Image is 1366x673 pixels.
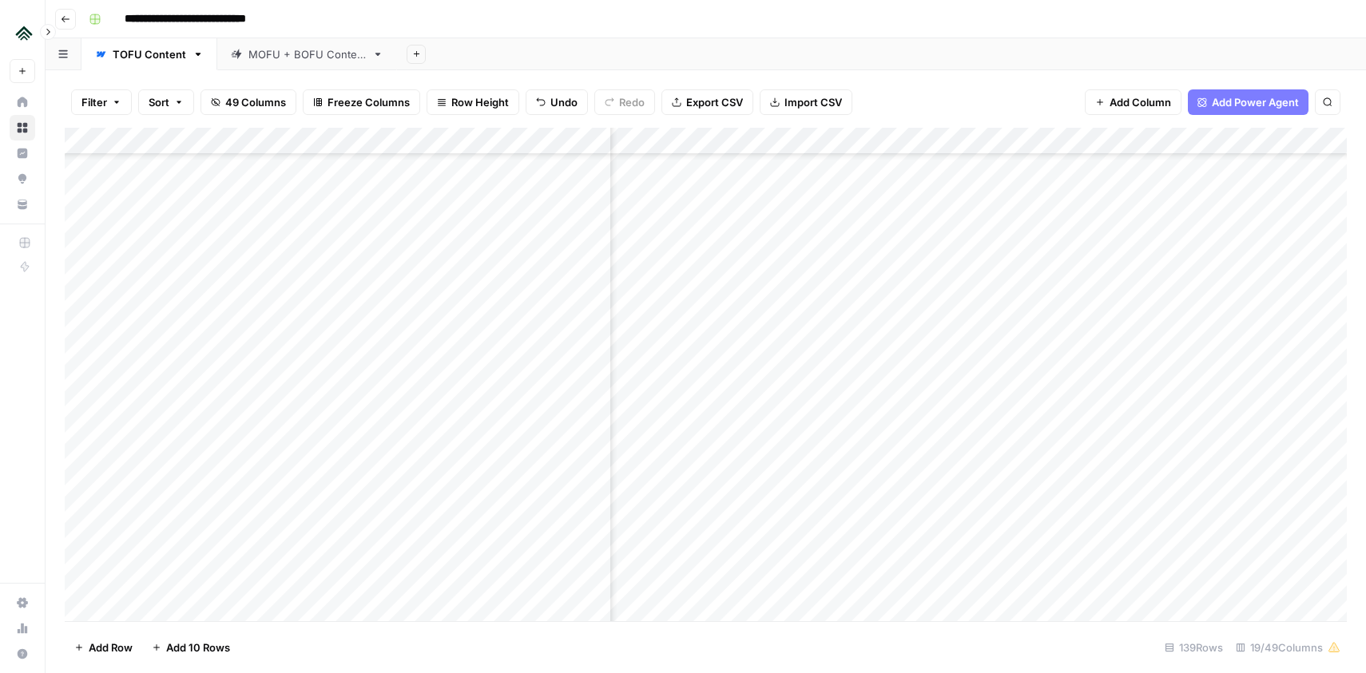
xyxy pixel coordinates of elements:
button: Redo [594,89,655,115]
span: Sort [149,94,169,110]
a: Settings [10,590,35,616]
div: 19/49 Columns [1229,635,1347,660]
span: Add Power Agent [1212,94,1299,110]
a: Home [10,89,35,115]
a: TOFU Content [81,38,217,70]
button: Freeze Columns [303,89,420,115]
span: Add Row [89,639,133,655]
button: Workspace: Uplisting [10,13,35,53]
button: Add 10 Rows [142,635,240,660]
span: Export CSV [686,94,743,110]
div: MOFU + BOFU Content [248,46,366,62]
span: Undo [550,94,578,110]
button: Add Column [1085,89,1181,115]
span: Freeze Columns [328,94,410,110]
button: Export CSV [661,89,753,115]
button: 49 Columns [201,89,296,115]
a: MOFU + BOFU Content [217,38,397,70]
span: 49 Columns [225,94,286,110]
button: Add Power Agent [1188,89,1308,115]
button: Row Height [427,89,519,115]
div: 139 Rows [1158,635,1229,660]
button: Sort [138,89,194,115]
a: Browse [10,115,35,141]
button: Import CSV [760,89,852,115]
span: Filter [81,94,107,110]
button: Filter [71,89,132,115]
button: Help + Support [10,641,35,667]
span: Import CSV [784,94,842,110]
a: Your Data [10,192,35,217]
span: Add Column [1110,94,1171,110]
a: Insights [10,141,35,166]
span: Redo [619,94,645,110]
a: Opportunities [10,166,35,192]
button: Undo [526,89,588,115]
img: Uplisting Logo [10,18,38,47]
a: Usage [10,616,35,641]
button: Add Row [65,635,142,660]
span: Row Height [451,94,509,110]
div: TOFU Content [113,46,186,62]
span: Add 10 Rows [166,639,230,655]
